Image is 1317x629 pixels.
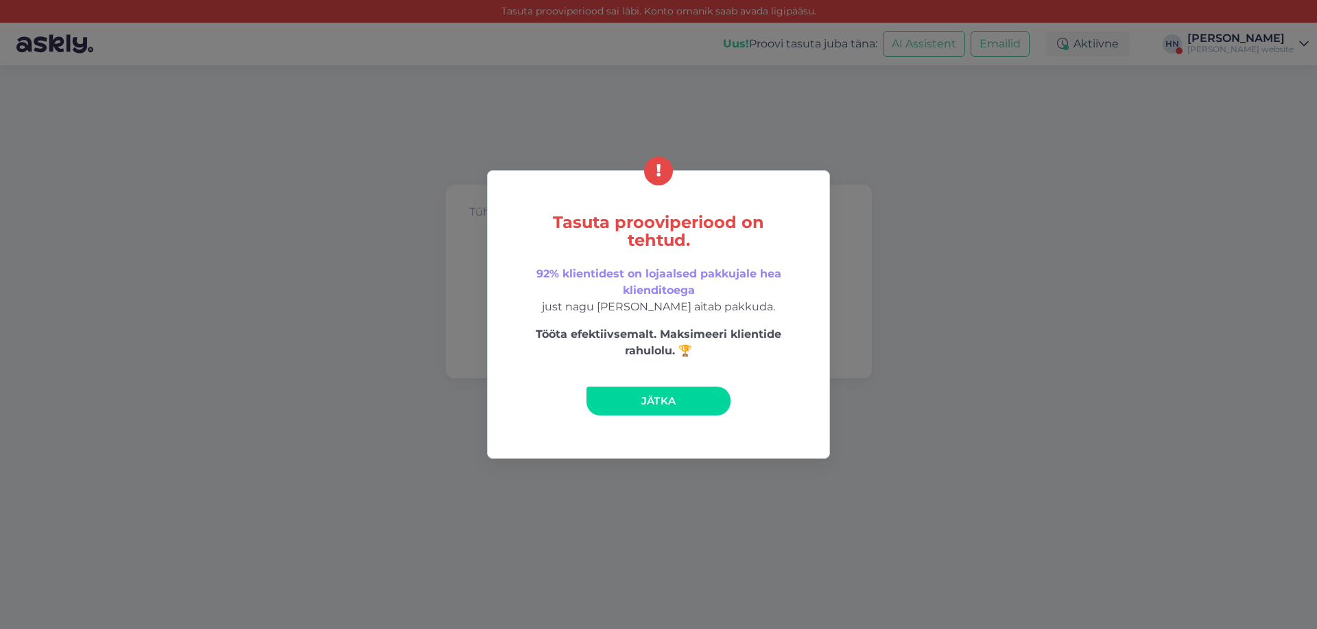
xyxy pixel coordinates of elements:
span: Jätka [641,394,676,407]
p: Tööta efektiivsemalt. Maksimeeri klientide rahulolu. 🏆 [517,326,800,359]
h5: Tasuta prooviperiood on tehtud. [517,214,800,249]
p: just nagu [PERSON_NAME] aitab pakkuda. [517,266,800,315]
span: 92% klientidest on lojaalsed pakkujale hea klienditoega [536,267,781,297]
a: Jätka [586,387,731,415]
